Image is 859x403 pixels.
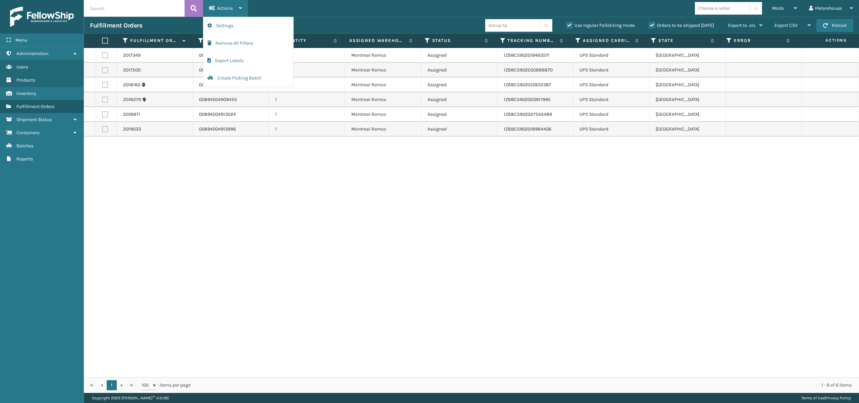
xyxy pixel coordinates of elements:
[650,78,726,92] td: [GEOGRAPHIC_DATA]
[734,38,783,44] label: Error
[200,382,852,389] div: 1 - 6 of 6 items
[142,382,152,389] span: 100
[650,122,726,137] td: [GEOGRAPHIC_DATA]
[774,22,798,28] span: Export CSV
[269,48,345,63] td: 1
[566,22,635,28] label: Use regular Palletizing mode
[504,67,553,73] a: 1ZB8C5902030886870
[130,38,179,44] label: Fulfillment Order Id
[421,92,498,107] td: Assigned
[16,51,48,56] span: Administration
[193,122,269,137] td: 00894004913996
[507,38,556,44] label: Tracking Number
[573,78,650,92] td: UPS Standard
[107,380,117,390] a: 1
[650,48,726,63] td: [GEOGRAPHIC_DATA]
[123,96,141,103] a: 2018279
[217,5,233,11] span: Actions
[349,38,406,44] label: Assigned Warehouse
[193,63,269,78] td: 00894004903926
[15,37,27,43] span: Menu
[573,122,650,137] td: UPS Standard
[16,156,33,162] span: Reports
[504,97,551,102] a: 1ZB8C5902003917995
[801,393,851,403] div: |
[269,63,345,78] td: 1
[573,107,650,122] td: UPS Standard
[504,82,551,88] a: 1ZB8C5902012852387
[142,380,191,390] span: items per page
[269,122,345,137] td: 1
[650,63,726,78] td: [GEOGRAPHIC_DATA]
[658,38,707,44] label: State
[193,48,269,63] td: 00894004903868
[123,82,140,88] a: 2018160
[193,107,269,122] td: 00894004913024
[798,35,851,46] span: Actions
[421,48,498,63] td: Assigned
[345,92,421,107] td: Montreal Remco
[650,92,726,107] td: [GEOGRAPHIC_DATA]
[123,126,141,133] a: 2019033
[504,52,550,58] a: 1ZB8C5902019463571
[345,63,421,78] td: Montreal Remco
[432,38,481,44] label: Status
[421,78,498,92] td: Assigned
[573,48,650,63] td: UPS Standard
[345,48,421,63] td: Montreal Remco
[16,91,36,96] span: Inventory
[123,52,141,59] a: 2017349
[650,107,726,122] td: [GEOGRAPHIC_DATA]
[421,63,498,78] td: Assigned
[421,122,498,137] td: Assigned
[16,64,28,70] span: Users
[123,67,141,73] a: 2017500
[16,143,34,149] span: Batches
[573,92,650,107] td: UPS Standard
[489,22,507,29] div: Group by
[698,5,730,12] div: Choose a seller
[817,19,853,32] button: Reload
[16,77,35,83] span: Products
[193,78,269,92] td: 00894004908135
[728,22,755,28] span: Export to .xls
[269,92,345,107] td: 1
[92,393,169,403] p: Copyright 2023 [PERSON_NAME]™ v 1.0.185
[203,69,293,87] button: Create Picking Batch
[504,126,551,132] a: 1ZB8C5902018964406
[90,21,142,30] h3: Fulfillment Orders
[421,107,498,122] td: Assigned
[801,396,824,400] a: Terms of Use
[269,107,345,122] td: 1
[281,38,330,44] label: Quantity
[193,92,269,107] td: 00894004909455
[825,396,851,400] a: Privacy Policy
[345,107,421,122] td: Montreal Remco
[573,63,650,78] td: UPS Standard
[583,38,632,44] label: Assigned Carrier Service
[649,22,714,28] label: Orders to be shipped [DATE]
[269,78,345,92] td: 1
[16,117,52,122] span: Shipment Status
[123,111,140,118] a: 2018871
[772,5,784,11] span: Mode
[203,17,293,35] button: Settings
[10,7,74,27] img: logo
[345,122,421,137] td: Montreal Remco
[203,35,293,52] button: Remove All Filters
[16,130,40,136] span: Containers
[16,104,54,109] span: Fulfillment Orders
[345,78,421,92] td: Montreal Remco
[203,52,293,69] button: Export Labels
[504,111,552,117] a: 1ZB8C5902027542489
